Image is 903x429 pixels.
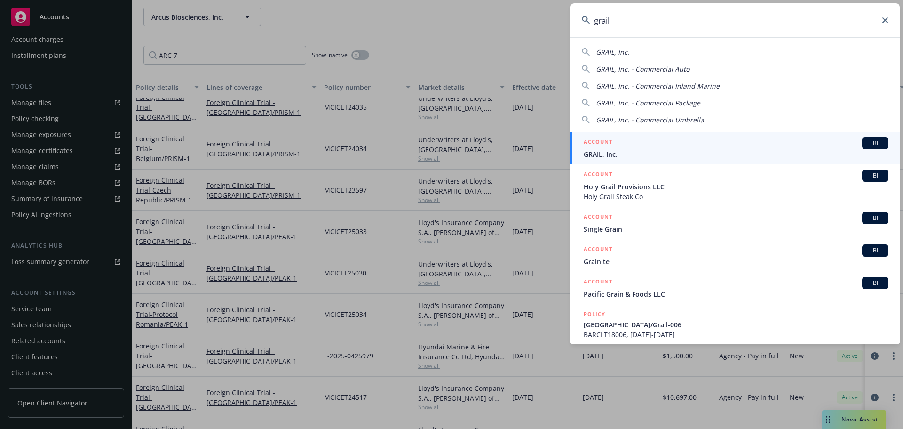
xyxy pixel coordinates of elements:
[570,132,900,164] a: ACCOUNTBIGRAIL, Inc.
[570,239,900,272] a: ACCOUNTBIGrainite
[570,207,900,239] a: ACCOUNTBISingle Grain
[584,277,612,288] h5: ACCOUNT
[584,320,888,330] span: [GEOGRAPHIC_DATA]/Grail-006
[584,182,888,192] span: Holy Grail Provisions LLC
[584,137,612,148] h5: ACCOUNT
[570,272,900,304] a: ACCOUNTBIPacific Grain & Foods LLC
[584,289,888,299] span: Pacific Grain & Foods LLC
[866,279,885,287] span: BI
[866,246,885,255] span: BI
[596,65,689,73] span: GRAIL, Inc. - Commercial Auto
[866,214,885,222] span: BI
[596,81,720,90] span: GRAIL, Inc. - Commercial Inland Marine
[584,244,612,256] h5: ACCOUNT
[596,115,704,124] span: GRAIL, Inc. - Commercial Umbrella
[584,330,888,340] span: BARCLT18006, [DATE]-[DATE]
[570,3,900,37] input: Search...
[866,171,885,180] span: BI
[584,149,888,159] span: GRAIL, Inc.
[584,192,888,202] span: Holy Grail Steak Co
[584,212,612,223] h5: ACCOUNT
[866,139,885,147] span: BI
[584,309,605,319] h5: POLICY
[584,224,888,234] span: Single Grain
[584,170,612,181] h5: ACCOUNT
[570,304,900,345] a: POLICY[GEOGRAPHIC_DATA]/Grail-006BARCLT18006, [DATE]-[DATE]
[596,48,629,57] span: GRAIL, Inc.
[570,164,900,207] a: ACCOUNTBIHoly Grail Provisions LLCHoly Grail Steak Co
[584,257,888,267] span: Grainite
[596,98,700,107] span: GRAIL, Inc. - Commercial Package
